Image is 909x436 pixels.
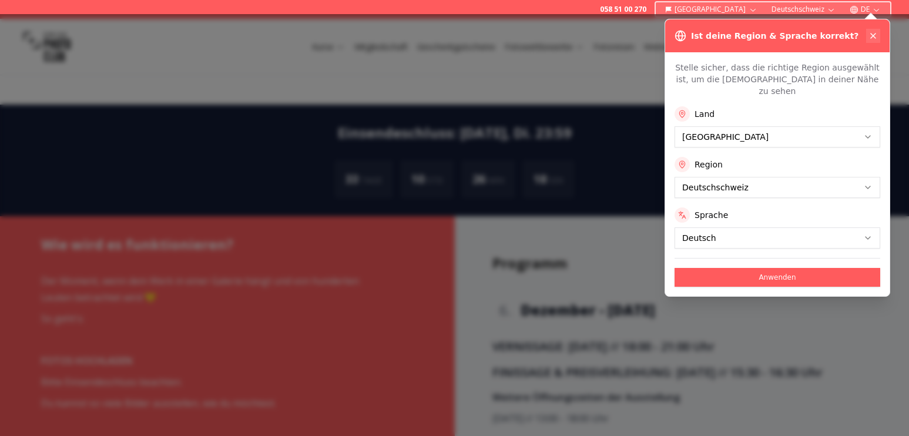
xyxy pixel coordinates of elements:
[695,209,728,221] label: Sprache
[691,30,858,42] h3: Ist deine Region & Sprache korrekt?
[600,5,646,14] a: 058 51 00 270
[675,62,880,97] p: Stelle sicher, dass die richtige Region ausgewählt ist, um die [DEMOGRAPHIC_DATA] in deiner Nähe ...
[660,2,762,16] button: [GEOGRAPHIC_DATA]
[695,108,715,120] label: Land
[767,2,840,16] button: Deutschschweiz
[675,268,880,287] button: Anwenden
[695,159,723,170] label: Region
[845,2,885,16] button: DE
